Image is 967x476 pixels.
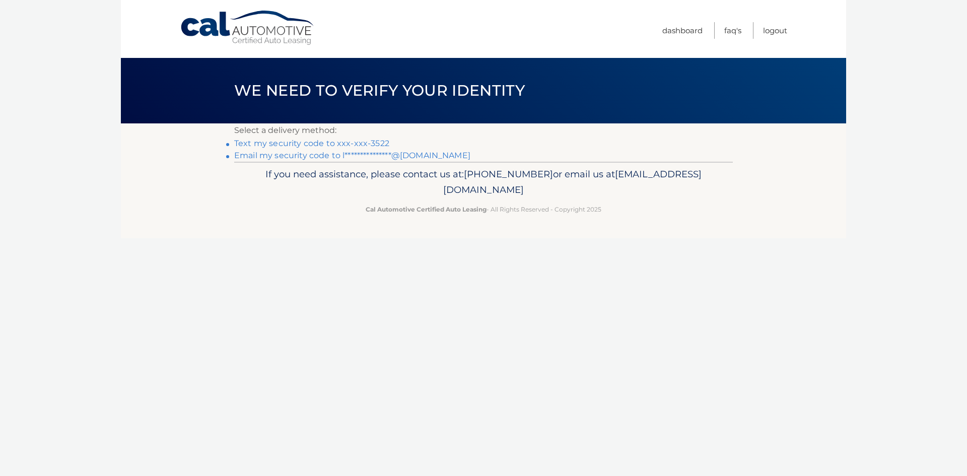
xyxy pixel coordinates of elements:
[234,123,733,138] p: Select a delivery method:
[241,166,726,198] p: If you need assistance, please contact us at: or email us at
[234,139,389,148] a: Text my security code to xxx-xxx-3522
[763,22,787,39] a: Logout
[180,10,316,46] a: Cal Automotive
[464,168,553,180] span: [PHONE_NUMBER]
[241,204,726,215] p: - All Rights Reserved - Copyright 2025
[662,22,703,39] a: Dashboard
[724,22,741,39] a: FAQ's
[234,81,525,100] span: We need to verify your identity
[366,206,487,213] strong: Cal Automotive Certified Auto Leasing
